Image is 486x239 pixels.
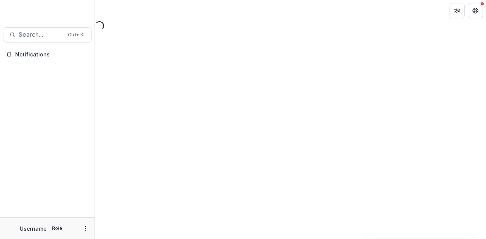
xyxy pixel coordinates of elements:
[81,224,90,233] button: More
[19,31,63,38] span: Search...
[450,3,465,18] button: Partners
[66,31,85,39] div: Ctrl + K
[3,27,92,42] button: Search...
[50,225,65,232] p: Role
[15,52,88,58] span: Notifications
[3,48,92,61] button: Notifications
[20,225,47,233] p: Username
[468,3,483,18] button: Get Help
